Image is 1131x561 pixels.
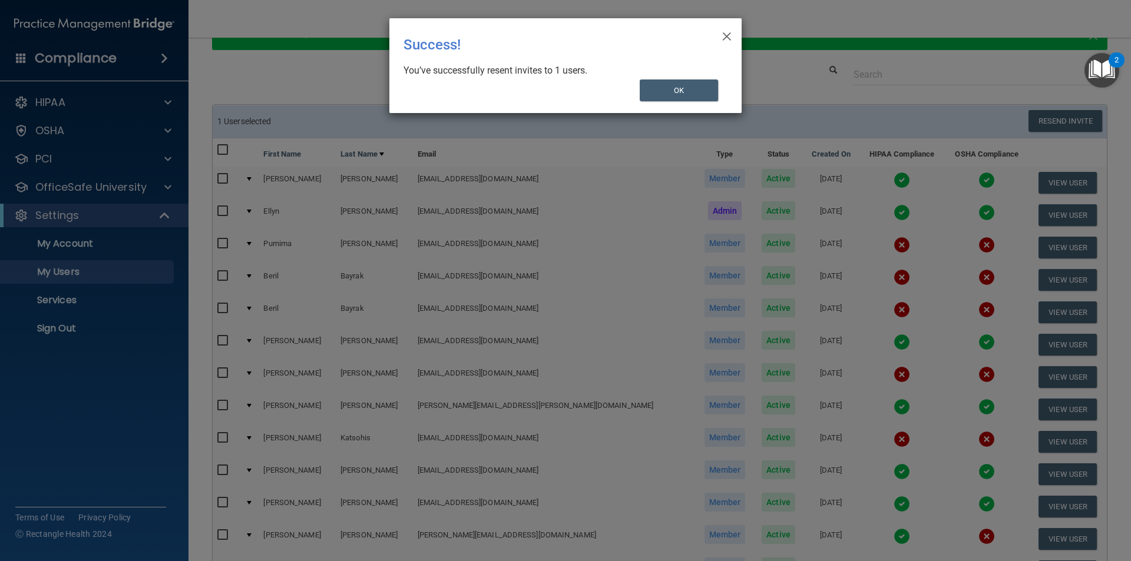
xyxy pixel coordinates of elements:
[404,28,679,62] div: Success!
[640,79,719,101] button: OK
[722,23,732,47] span: ×
[1115,60,1119,75] div: 2
[1084,53,1119,88] button: Open Resource Center, 2 new notifications
[927,477,1117,525] iframe: Drift Widget Chat Controller
[404,64,718,77] div: You’ve successfully resent invites to 1 users.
